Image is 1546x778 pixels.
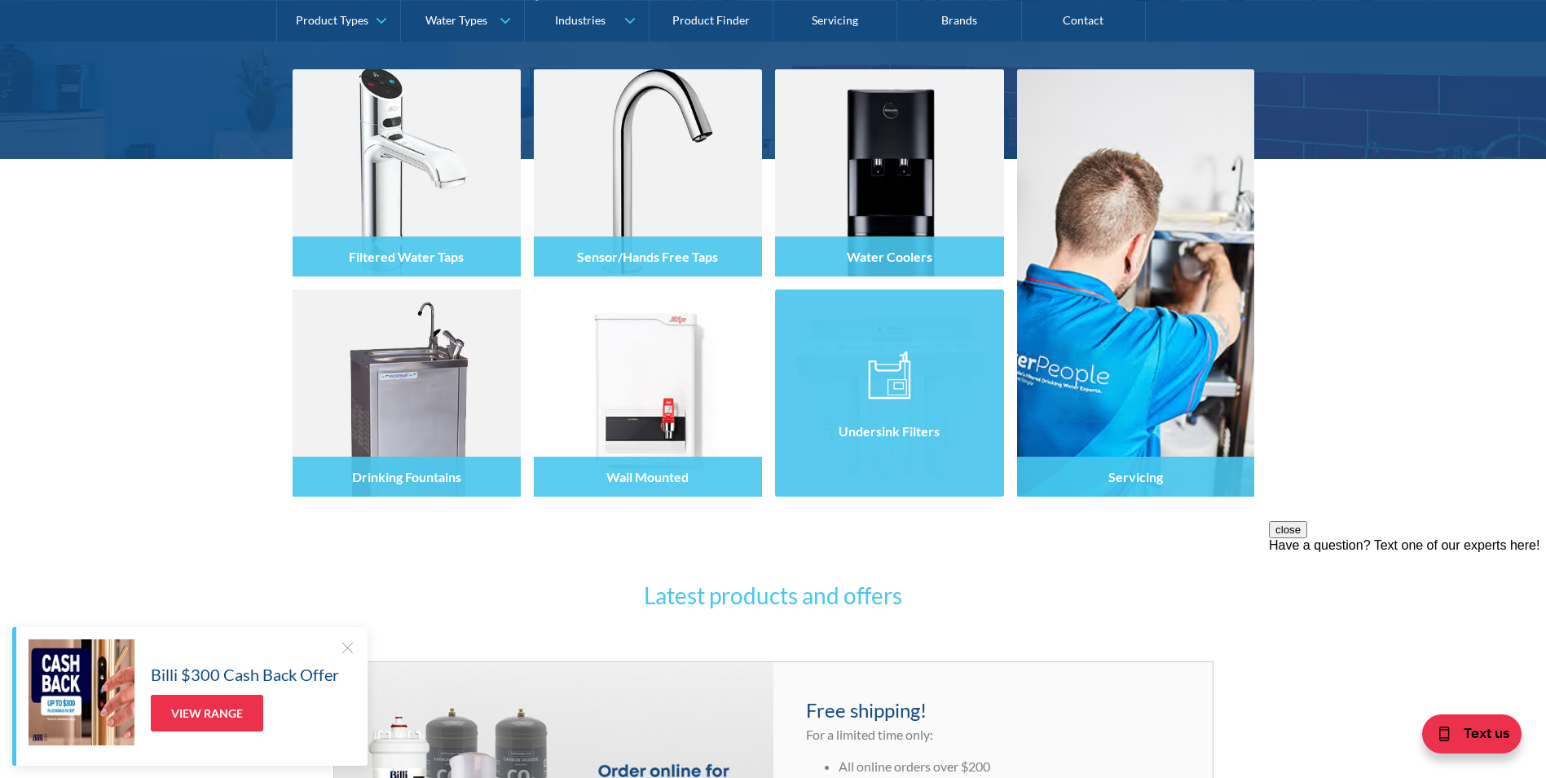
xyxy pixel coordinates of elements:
[806,725,1180,745] p: For a limited time only:
[534,69,762,276] img: Sensor/Hands Free Taps
[1108,469,1163,484] h4: Servicing
[296,13,368,27] div: Product Types
[293,290,521,497] img: Drinking Fountains
[555,13,606,27] div: Industries
[577,249,718,264] h4: Sensor/Hands Free Taps
[839,757,1180,776] li: All online orders over $200
[1017,69,1254,497] a: Servicing
[456,578,1091,612] h3: Latest products and offers
[606,469,689,484] h4: Wall Mounted
[151,662,339,687] h5: Billi $300 Cash Back Offer
[29,639,134,745] img: Billi $300 Cash Back Offer
[839,423,940,439] h4: Undersink Filters
[151,695,263,732] a: View Range
[775,290,1003,497] img: Undersink Filters
[806,696,1180,725] h4: Free shipping!
[352,469,461,484] h4: Drinking Fountains
[534,290,762,497] img: Wall Mounted
[1269,521,1546,717] iframe: podium webchat widget prompt
[847,249,932,264] h4: Water Coolers
[1383,696,1546,778] iframe: podium webchat widget bubble
[425,13,487,27] div: Water Types
[293,69,521,276] img: Filtered Water Taps
[775,69,1003,276] img: Water Coolers
[349,249,464,264] h4: Filtered Water Taps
